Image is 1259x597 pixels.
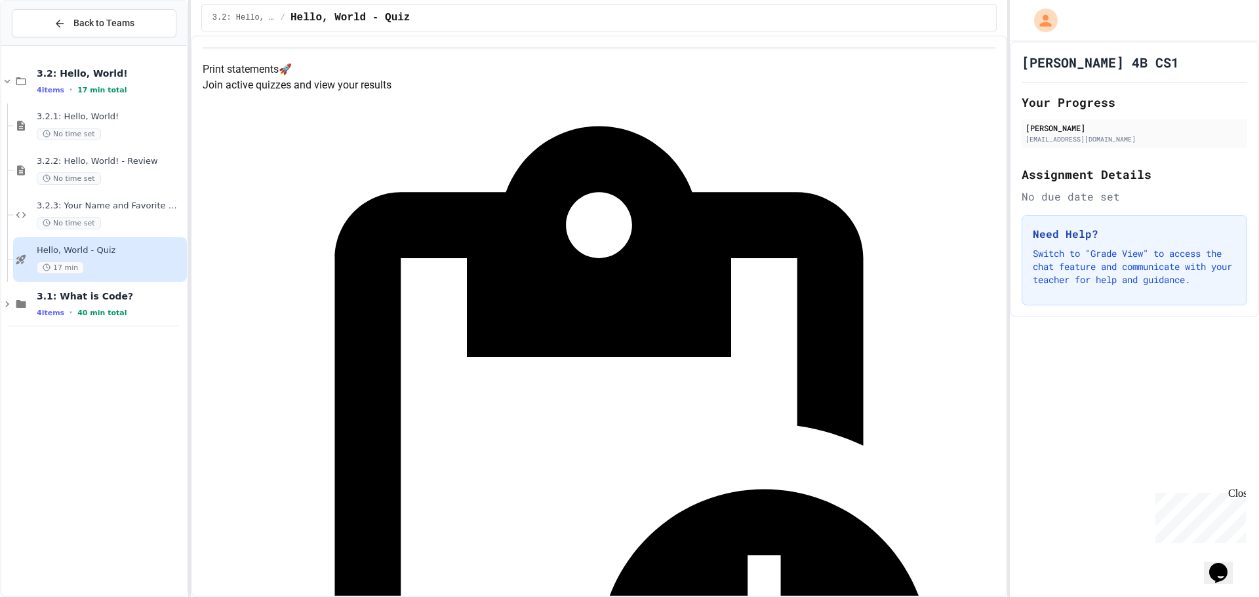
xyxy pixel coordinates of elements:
span: Hello, World - Quiz [37,245,184,256]
span: 3.2: Hello, World! [37,67,184,79]
span: • [70,85,72,95]
p: Switch to "Grade View" to access the chat feature and communicate with your teacher for help and ... [1033,247,1236,286]
span: No time set [37,217,101,229]
span: 40 min total [77,309,127,317]
button: Back to Teams [12,9,176,37]
span: Hello, World - Quiz [290,10,410,26]
span: 3.2.2: Hello, World! - Review [37,156,184,167]
span: 3.1: What is Code? [37,290,184,302]
span: 17 min total [77,86,127,94]
div: Chat with us now!Close [5,5,90,83]
p: Join active quizzes and view your results [203,77,995,93]
h2: Assignment Details [1022,165,1247,183]
span: / [281,12,285,23]
h1: [PERSON_NAME] 4B CS1 [1022,53,1179,71]
iframe: chat widget [1204,545,1246,584]
span: 4 items [37,86,64,94]
h2: Your Progress [1022,93,1247,111]
span: 3.2.1: Hello, World! [37,111,184,123]
span: 17 min [37,261,84,274]
div: No due date set [1022,189,1247,204]
span: 4 items [37,309,64,317]
iframe: chat widget [1150,488,1246,543]
h3: Need Help? [1033,226,1236,242]
div: [EMAIL_ADDRESS][DOMAIN_NAME] [1026,134,1243,144]
span: No time set [37,172,101,185]
span: 3.2: Hello, World! [212,12,275,23]
div: My Account [1020,5,1061,35]
div: [PERSON_NAME] [1026,122,1243,134]
span: 3.2.3: Your Name and Favorite Movie [37,201,184,212]
span: • [70,307,72,318]
h4: Print statements 🚀 [203,62,995,77]
span: Back to Teams [73,16,134,30]
span: No time set [37,128,101,140]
